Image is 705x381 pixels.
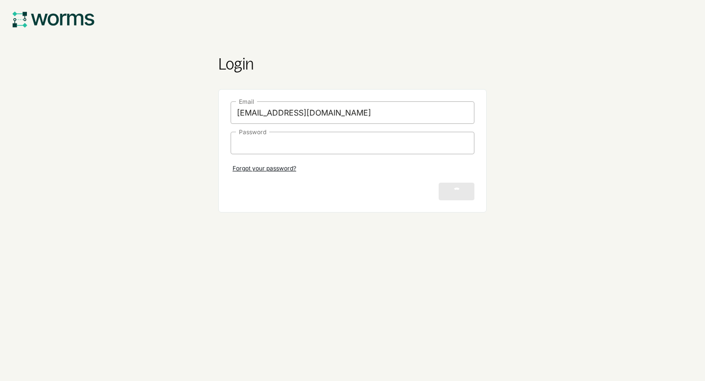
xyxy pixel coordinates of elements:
[231,162,298,175] a: Forgot your password?
[236,98,257,105] legend: Email
[236,128,269,136] legend: Password
[12,10,95,29] img: worms logo
[233,164,296,173] p: Forgot your password?
[218,55,487,73] p: Login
